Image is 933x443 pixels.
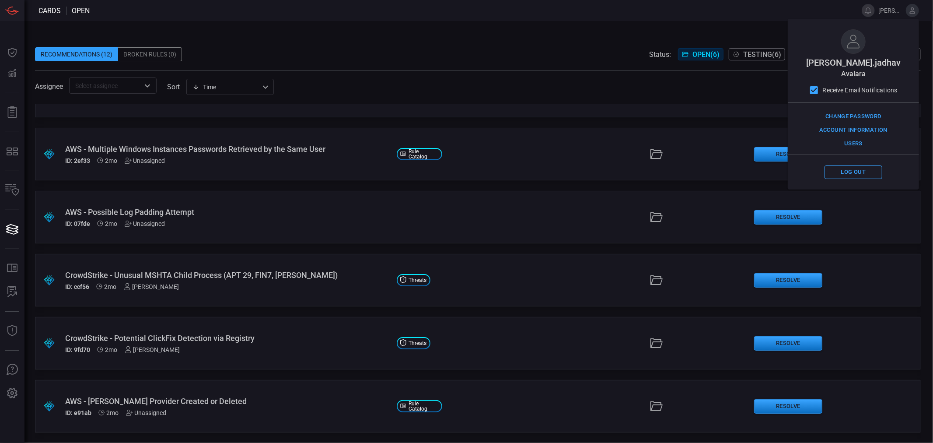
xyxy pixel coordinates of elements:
[105,346,118,353] span: Jul 09, 2025 1:36 PM
[825,137,882,151] button: Users
[692,50,720,59] span: Open ( 6 )
[649,50,671,59] span: Status:
[754,273,822,288] button: Resolve
[38,7,61,15] span: Cards
[65,271,390,280] div: CrowdStrike - Unusual MSHTA Child Process (APT 29, FIN7, Muddy Waters)
[105,157,118,164] span: Jul 16, 2025 5:21 PM
[65,220,90,227] h5: ID: 07fde
[72,80,140,91] input: Select assignee
[823,86,898,95] span: Receive Email Notifications
[65,334,390,343] div: CrowdStrike - Potential ClickFix Detection via Registry
[823,110,884,123] button: Change Password
[65,397,390,406] div: AWS - SAML Provider Created or Deleted
[817,123,890,137] button: Account Information
[754,399,822,414] button: Resolve
[729,48,785,60] button: Testing(6)
[65,283,89,290] h5: ID: ccf56
[35,47,118,61] div: Recommendations (12)
[65,207,390,217] div: AWS - Possible Log Padding Attempt
[2,141,23,162] button: MITRE - Detection Posture
[167,83,180,91] label: sort
[409,278,427,283] span: Threats
[65,157,90,164] h5: ID: 2ef33
[409,149,438,159] span: Rule Catalog
[105,283,117,290] span: Jul 09, 2025 1:38 PM
[2,42,23,63] button: Dashboard
[2,258,23,279] button: Rule Catalog
[65,409,91,416] h5: ID: e91ab
[105,220,118,227] span: Jul 16, 2025 5:21 PM
[2,281,23,302] button: ALERT ANALYSIS
[141,80,154,92] button: Open
[2,320,23,341] button: Threat Intelligence
[125,157,165,164] div: Unassigned
[65,144,390,154] div: AWS - Multiple Windows Instances Passwords Retrieved by the Same User
[2,102,23,123] button: Reports
[35,82,63,91] span: Assignee
[125,220,165,227] div: Unassigned
[754,336,822,351] button: Resolve
[2,383,23,404] button: Preferences
[806,57,901,68] span: [PERSON_NAME].jadhav
[841,70,866,78] span: avalara
[678,48,723,60] button: Open(6)
[2,359,23,380] button: Ask Us A Question
[107,409,119,416] span: Jul 09, 2025 1:13 PM
[825,165,882,179] button: Log out
[409,401,438,411] span: Rule Catalog
[192,83,260,91] div: Time
[65,346,90,353] h5: ID: 9fd70
[743,50,781,59] span: Testing ( 6 )
[2,63,23,84] button: Detections
[754,210,822,225] button: Resolve
[409,341,427,346] span: Threats
[125,346,180,353] div: [PERSON_NAME]
[2,180,23,201] button: Inventory
[126,409,167,416] div: Unassigned
[118,47,182,61] div: Broken Rules (0)
[878,7,902,14] span: [PERSON_NAME].jadhav
[124,283,179,290] div: [PERSON_NAME]
[2,219,23,240] button: Cards
[72,7,90,15] span: open
[754,147,822,162] button: Resolve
